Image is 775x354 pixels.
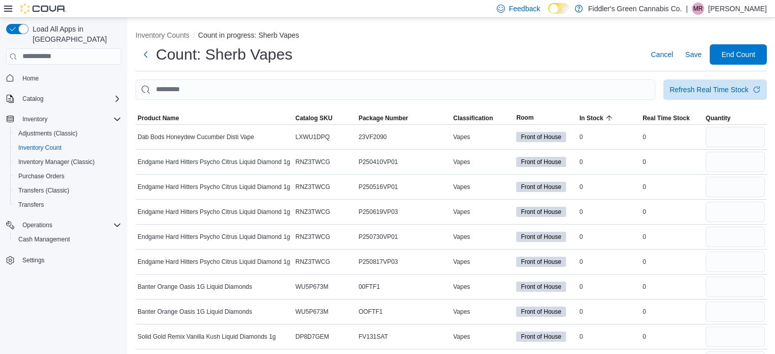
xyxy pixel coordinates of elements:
[138,333,276,341] span: Solid Gold Remix Vanilla Kush Liquid Diamonds 1g
[577,131,640,143] div: 0
[721,49,755,60] span: End Count
[10,169,125,183] button: Purchase Orders
[14,170,121,182] span: Purchase Orders
[516,114,533,122] span: Room
[6,67,121,294] nav: Complex example
[14,233,121,246] span: Cash Management
[22,221,52,229] span: Operations
[10,232,125,247] button: Cash Management
[136,44,156,65] button: Next
[2,92,125,106] button: Catalog
[640,206,704,218] div: 0
[18,72,121,85] span: Home
[357,331,451,343] div: FV131SAT
[138,208,290,216] span: Endgame Hard Hitters Psycho Citrus Liquid Diamond 1g
[640,231,704,243] div: 0
[296,233,330,241] span: RNZ3TWCG
[22,74,39,83] span: Home
[296,133,330,141] span: LXWU1DPQ
[296,333,329,341] span: DP8D7GEM
[136,30,767,42] nav: An example of EuiBreadcrumbs
[10,126,125,141] button: Adjustments (Classic)
[18,254,48,266] a: Settings
[453,133,470,141] span: Vapes
[296,208,330,216] span: RNZ3TWCG
[509,4,540,14] span: Feedback
[516,132,566,142] span: Front of House
[156,44,292,65] h1: Count: Sherb Vapes
[18,113,121,125] span: Inventory
[14,127,82,140] a: Adjustments (Classic)
[516,232,566,242] span: Front of House
[18,219,121,231] span: Operations
[14,142,66,154] a: Inventory Count
[10,183,125,198] button: Transfers (Classic)
[521,207,561,216] span: Front of House
[20,4,66,14] img: Cova
[18,93,47,105] button: Catalog
[296,183,330,191] span: RNZ3TWCG
[693,3,703,15] span: MR
[357,256,451,268] div: P250817VP03
[651,49,673,60] span: Cancel
[138,158,290,166] span: Endgame Hard Hitters Psycho Citrus Liquid Diamond 1g
[14,127,121,140] span: Adjustments (Classic)
[29,24,121,44] span: Load All Apps in [GEOGRAPHIC_DATA]
[453,183,470,191] span: Vapes
[18,158,95,166] span: Inventory Manager (Classic)
[453,333,470,341] span: Vapes
[516,257,566,267] span: Front of House
[2,253,125,267] button: Settings
[138,183,290,191] span: Endgame Hard Hitters Psycho Citrus Liquid Diamond 1g
[136,79,655,100] input: This is a search bar. After typing your query, hit enter to filter the results lower in the page.
[577,181,640,193] div: 0
[14,156,121,168] span: Inventory Manager (Classic)
[516,307,566,317] span: Front of House
[357,112,451,124] button: Package Number
[640,331,704,343] div: 0
[521,232,561,241] span: Front of House
[577,306,640,318] div: 0
[10,155,125,169] button: Inventory Manager (Classic)
[138,233,290,241] span: Endgame Hard Hitters Psycho Citrus Liquid Diamond 1g
[2,112,125,126] button: Inventory
[670,85,749,95] div: Refresh Real Time Stock
[14,184,73,197] a: Transfers (Classic)
[453,208,470,216] span: Vapes
[18,93,121,105] span: Catalog
[22,256,44,264] span: Settings
[640,156,704,168] div: 0
[453,114,493,122] span: Classification
[357,306,451,318] div: OOFTF1
[548,3,570,14] input: Dark Mode
[138,308,252,316] span: Banter Orange Oasis 1G Liquid Diamonds
[521,257,561,266] span: Front of House
[10,141,125,155] button: Inventory Count
[359,114,408,122] span: Package Number
[357,131,451,143] div: 23VF2090
[136,31,190,39] button: Inventory Counts
[296,258,330,266] span: RNZ3TWCG
[296,158,330,166] span: RNZ3TWCG
[453,283,470,291] span: Vapes
[681,44,706,65] button: Save
[640,256,704,268] div: 0
[451,112,514,124] button: Classification
[293,112,357,124] button: Catalog SKU
[18,235,70,243] span: Cash Management
[516,182,566,192] span: Front of House
[640,281,704,293] div: 0
[577,256,640,268] div: 0
[18,129,77,138] span: Adjustments (Classic)
[647,44,677,65] button: Cancel
[136,112,293,124] button: Product Name
[453,233,470,241] span: Vapes
[692,3,704,15] div: Malcolm Reimer
[640,131,704,143] div: 0
[704,112,767,124] button: Quantity
[516,332,566,342] span: Front of House
[640,181,704,193] div: 0
[453,308,470,316] span: Vapes
[138,114,179,122] span: Product Name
